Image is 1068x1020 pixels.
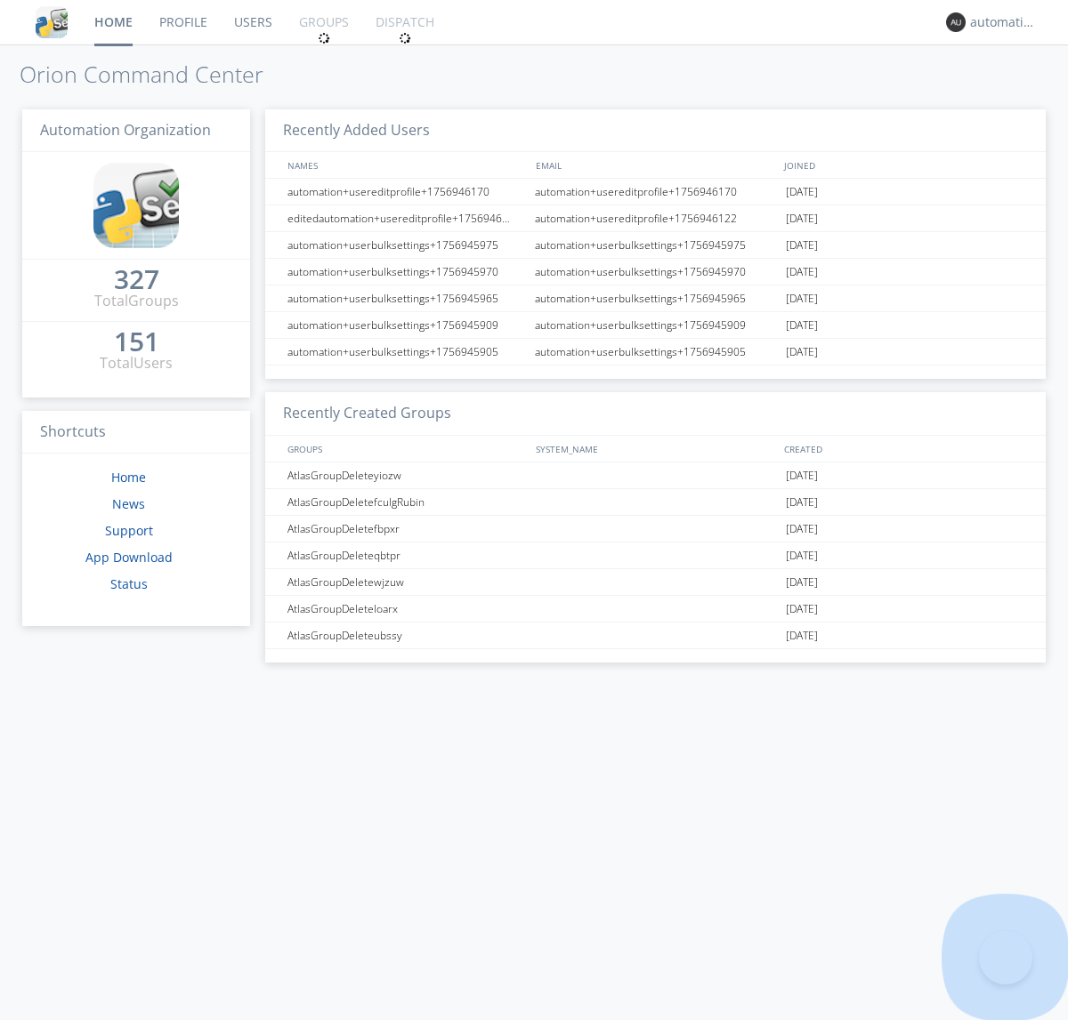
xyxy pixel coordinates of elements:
h3: Recently Added Users [265,109,1046,153]
span: [DATE] [786,312,818,339]
div: 327 [114,270,159,288]
span: [DATE] [786,179,818,205]
div: automation+usereditprofile+1756946170 [283,179,530,205]
a: Home [111,469,146,486]
span: [DATE] [786,596,818,622]
a: App Download [85,549,173,566]
div: automation+atlas0032 [970,13,1037,31]
a: 327 [114,270,159,291]
a: 151 [114,333,159,353]
a: automation+userbulksettings+1756945970automation+userbulksettings+1756945970[DATE] [265,259,1046,285]
div: CREATED [780,436,1029,462]
a: AtlasGroupDeletefculgRubin[DATE] [265,489,1046,516]
div: automation+userbulksettings+1756945905 [530,339,781,365]
span: [DATE] [786,285,818,312]
span: [DATE] [786,259,818,285]
div: automation+userbulksettings+1756945965 [530,285,781,311]
a: automation+usereditprofile+1756946170automation+usereditprofile+1756946170[DATE] [265,179,1046,205]
div: EMAIL [531,152,780,178]
div: automation+userbulksettings+1756945905 [283,339,530,365]
img: 373638.png [946,12,966,32]
div: AtlasGroupDeletefculgRubin [283,489,530,515]
h3: Shortcuts [22,411,250,454]
div: AtlasGroupDeleteyiozw [283,462,530,488]
div: SYSTEM_NAME [531,436,780,462]
a: AtlasGroupDeletefbpxr[DATE] [265,516,1046,542]
a: automation+userbulksettings+1756945965automation+userbulksettings+1756945965[DATE] [265,285,1046,312]
a: AtlasGroupDeletewjzuw[DATE] [265,569,1046,596]
a: AtlasGroupDeleteqbtpr[DATE] [265,542,1046,569]
span: [DATE] [786,622,818,649]
span: [DATE] [786,542,818,569]
a: News [112,495,145,512]
a: Status [110,575,148,592]
div: AtlasGroupDeleteqbtpr [283,542,530,568]
div: automation+userbulksettings+1756945909 [283,312,530,338]
span: [DATE] [786,232,818,259]
span: Automation Organization [40,120,211,140]
a: automation+userbulksettings+1756945905automation+userbulksettings+1756945905[DATE] [265,339,1046,365]
img: spin.svg [318,32,330,44]
div: AtlasGroupDeleteubssy [283,622,530,648]
div: 151 [114,333,159,350]
h3: Recently Created Groups [265,392,1046,436]
span: [DATE] [786,516,818,542]
a: automation+userbulksettings+1756945909automation+userbulksettings+1756945909[DATE] [265,312,1046,339]
div: Total Users [100,353,173,373]
div: AtlasGroupDeletefbpxr [283,516,530,542]
iframe: Toggle Customer Support [979,931,1032,984]
span: [DATE] [786,569,818,596]
div: automation+userbulksettings+1756945975 [283,232,530,258]
img: cddb5a64eb264b2086981ab96f4c1ba7 [93,163,179,248]
img: cddb5a64eb264b2086981ab96f4c1ba7 [36,6,68,38]
div: Total Groups [94,291,179,311]
div: NAMES [283,152,527,178]
span: [DATE] [786,339,818,365]
div: automation+userbulksettings+1756945975 [530,232,781,258]
div: automation+usereditprofile+1756946170 [530,179,781,205]
div: GROUPS [283,436,527,462]
img: spin.svg [399,32,411,44]
a: Support [105,522,153,539]
span: [DATE] [786,205,818,232]
a: AtlasGroupDeleteloarx[DATE] [265,596,1046,622]
div: editedautomation+usereditprofile+1756946122 [283,205,530,231]
div: automation+userbulksettings+1756945970 [530,259,781,285]
span: [DATE] [786,462,818,489]
div: automation+userbulksettings+1756945909 [530,312,781,338]
div: AtlasGroupDeleteloarx [283,596,530,622]
div: automation+usereditprofile+1756946122 [530,205,781,231]
a: editedautomation+usereditprofile+1756946122automation+usereditprofile+1756946122[DATE] [265,205,1046,232]
a: AtlasGroupDeleteyiozw[DATE] [265,462,1046,489]
div: AtlasGroupDeletewjzuw [283,569,530,595]
div: automation+userbulksettings+1756945965 [283,285,530,311]
span: [DATE] [786,489,818,516]
div: JOINED [780,152,1029,178]
a: AtlasGroupDeleteubssy[DATE] [265,622,1046,649]
a: automation+userbulksettings+1756945975automation+userbulksettings+1756945975[DATE] [265,232,1046,259]
div: automation+userbulksettings+1756945970 [283,259,530,285]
